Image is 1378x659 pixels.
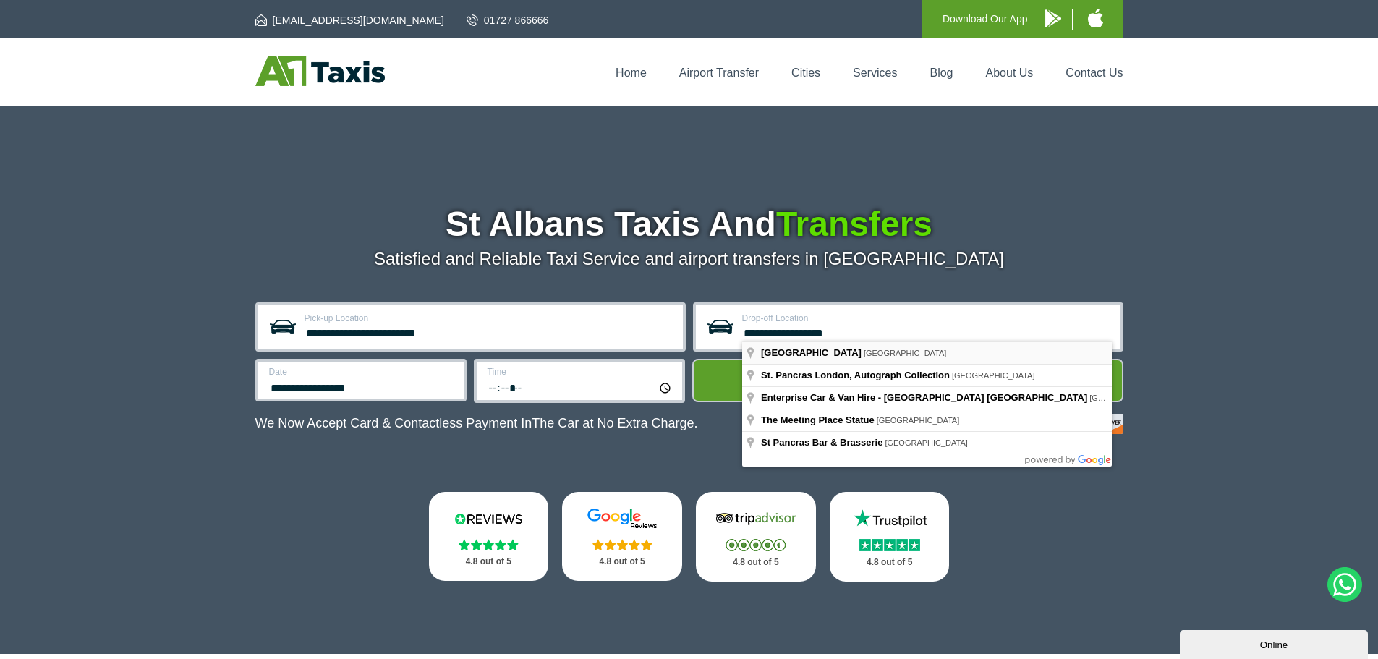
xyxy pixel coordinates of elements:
[864,349,947,357] span: [GEOGRAPHIC_DATA]
[429,492,549,581] a: Reviews.io Stars 4.8 out of 5
[445,508,532,530] img: Reviews.io
[255,56,385,86] img: A1 Taxis St Albans LTD
[579,508,665,530] img: Google
[713,508,799,530] img: Tripadvisor
[761,347,862,358] span: [GEOGRAPHIC_DATA]
[578,553,666,571] p: 4.8 out of 5
[791,67,820,79] a: Cities
[255,249,1123,269] p: Satisfied and Reliable Taxi Service and airport transfers in [GEOGRAPHIC_DATA]
[761,437,882,448] span: St Pancras Bar & Brasserie
[761,392,1087,403] span: Enterprise Car & Van Hire - [GEOGRAPHIC_DATA] [GEOGRAPHIC_DATA]
[726,539,786,551] img: Stars
[616,67,647,79] a: Home
[776,205,932,243] span: Transfers
[885,438,968,447] span: [GEOGRAPHIC_DATA]
[1088,9,1103,27] img: A1 Taxis iPhone App
[930,67,953,79] a: Blog
[692,359,1123,402] button: Get Quote
[877,416,960,425] span: [GEOGRAPHIC_DATA]
[761,370,950,380] span: St. Pancras London, Autograph Collection
[952,371,1035,380] span: [GEOGRAPHIC_DATA]
[1089,394,1173,402] span: [GEOGRAPHIC_DATA]
[853,67,897,79] a: Services
[255,13,444,27] a: [EMAIL_ADDRESS][DOMAIN_NAME]
[467,13,549,27] a: 01727 866666
[269,367,455,376] label: Date
[761,414,875,425] span: The Meeting Place Statue
[830,492,950,582] a: Trustpilot Stars 4.8 out of 5
[255,207,1123,242] h1: St Albans Taxis And
[532,416,697,430] span: The Car at No Extra Charge.
[255,416,698,431] p: We Now Accept Card & Contactless Payment In
[943,10,1028,28] p: Download Our App
[592,539,652,550] img: Stars
[859,539,920,551] img: Stars
[1045,9,1061,27] img: A1 Taxis Android App
[1180,627,1371,659] iframe: chat widget
[679,67,759,79] a: Airport Transfer
[1066,67,1123,79] a: Contact Us
[305,314,674,323] label: Pick-up Location
[986,67,1034,79] a: About Us
[846,553,934,571] p: 4.8 out of 5
[445,553,533,571] p: 4.8 out of 5
[742,314,1112,323] label: Drop-off Location
[846,508,933,530] img: Trustpilot
[562,492,682,581] a: Google Stars 4.8 out of 5
[488,367,673,376] label: Time
[696,492,816,582] a: Tripadvisor Stars 4.8 out of 5
[712,553,800,571] p: 4.8 out of 5
[459,539,519,550] img: Stars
